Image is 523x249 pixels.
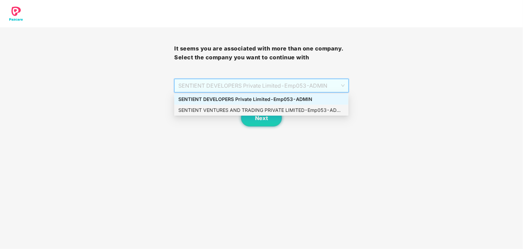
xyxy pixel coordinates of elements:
[178,96,344,103] div: SENTIENT DEVELOPERS Private Limited - Emp053 - ADMIN
[178,79,344,92] span: SENTIENT DEVELOPERS Private Limited - Emp053 - ADMIN
[174,44,348,62] h3: It seems you are associated with more than one company. Select the company you want to continue with
[255,115,268,121] span: Next
[241,109,282,127] button: Next
[178,106,344,114] div: SENTIENT VENTURES AND TRADING PRIVATE LIMITED - Emp053 - ADMIN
